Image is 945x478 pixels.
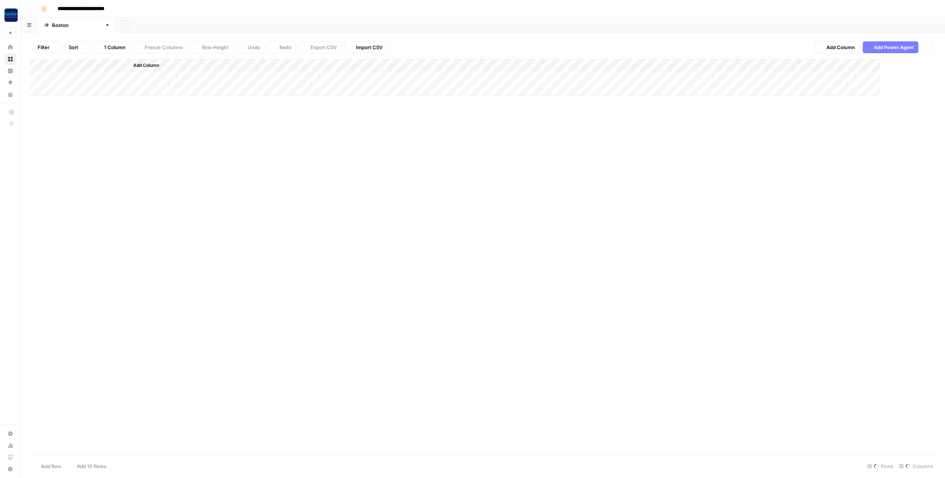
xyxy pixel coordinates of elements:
[93,41,130,53] button: 1 Column
[4,65,16,77] a: Insights
[299,41,341,53] button: Export CSV
[827,44,855,51] span: Add Column
[4,53,16,65] a: Browse
[38,44,49,51] span: Filter
[133,41,188,53] button: Freeze Columns
[4,6,16,24] button: Workspace: Rocket Pilots
[38,18,116,33] a: [GEOGRAPHIC_DATA]
[865,460,896,472] div: Rows
[202,44,228,51] span: Row Height
[896,460,936,472] div: Columns
[190,41,233,53] button: Row Height
[104,44,126,51] span: 1 Column
[77,462,106,470] span: Add 10 Rows
[356,44,382,51] span: Import CSV
[344,41,387,53] button: Import CSV
[52,21,102,29] div: [GEOGRAPHIC_DATA]
[279,44,291,51] span: Redo
[4,451,16,463] a: Learning Hub
[145,44,183,51] span: Freeze Columns
[863,41,918,53] button: Add Power Agent
[66,460,111,472] button: Add 10 Rows
[815,41,860,53] button: Add Column
[310,44,337,51] span: Export CSV
[124,61,162,70] button: Add Column
[30,460,66,472] button: Add Row
[4,89,16,100] a: Your Data
[4,8,18,22] img: Rocket Pilots Logo
[33,41,61,53] button: Filter
[4,41,16,53] a: Home
[4,428,16,440] a: Settings
[64,41,90,53] button: Sort
[248,44,260,51] span: Undo
[268,41,296,53] button: Redo
[133,62,159,69] span: Add Column
[41,462,61,470] span: Add Row
[4,463,16,475] button: Help + Support
[69,44,78,51] span: Sort
[4,440,16,451] a: Usage
[4,77,16,89] a: Opportunities
[874,44,914,51] span: Add Power Agent
[236,41,265,53] button: Undo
